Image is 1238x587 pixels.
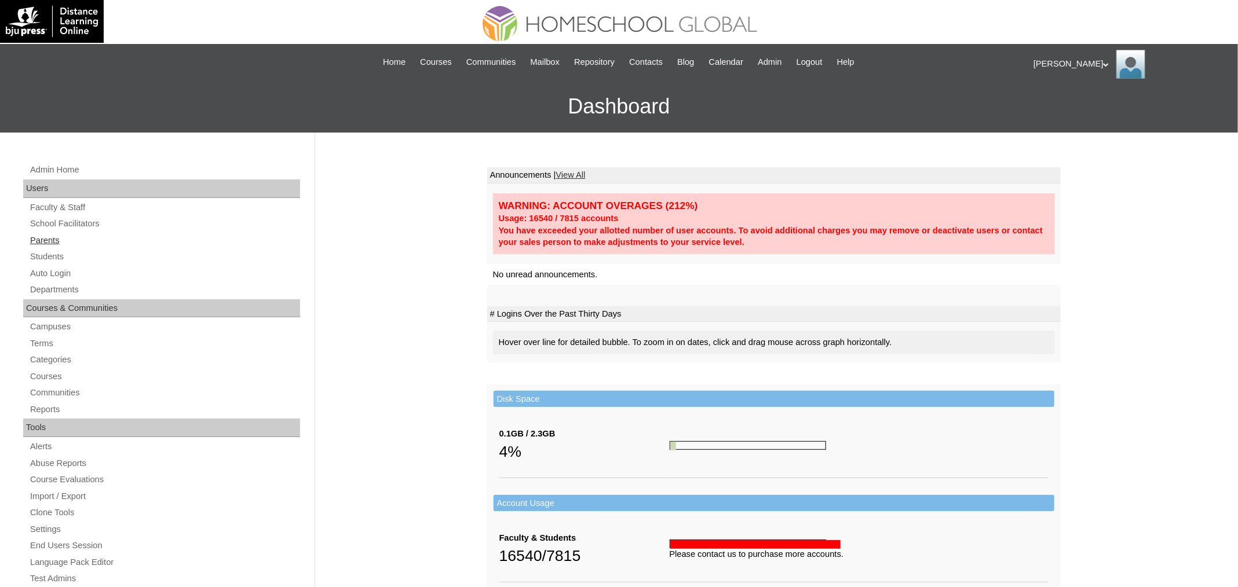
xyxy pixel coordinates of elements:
[29,505,300,520] a: Clone Tools
[791,56,828,69] a: Logout
[499,544,670,567] div: 16540/7815
[461,56,522,69] a: Communities
[671,56,700,69] a: Blog
[29,522,300,537] a: Settings
[494,391,1054,408] td: Disk Space
[837,56,854,69] span: Help
[29,386,300,400] a: Communities
[29,538,300,553] a: End Users Session
[29,439,300,454] a: Alerts
[487,264,1061,285] td: No unread announcements.
[29,353,300,367] a: Categories
[1116,50,1145,79] img: Ariane Ebuen
[29,456,300,471] a: Abuse Reports
[6,80,1232,133] h3: Dashboard
[29,571,300,586] a: Test Admins
[758,56,782,69] span: Admin
[499,428,670,440] div: 0.1GB / 2.3GB
[29,402,300,417] a: Reports
[29,320,300,334] a: Campuses
[677,56,694,69] span: Blog
[377,56,411,69] a: Home
[531,56,560,69] span: Mailbox
[703,56,749,69] a: Calendar
[494,495,1054,512] td: Account Usage
[487,306,1061,322] td: # Logins Over the Past Thirty Days
[499,214,619,223] strong: Usage: 16540 / 7815 accounts
[383,56,406,69] span: Home
[29,233,300,248] a: Parents
[493,331,1055,354] div: Hover over line for detailed bubble. To zoom in on dates, click and drag mouse across graph horiz...
[568,56,620,69] a: Repository
[23,299,300,318] div: Courses & Communities
[499,440,670,463] div: 4%
[29,472,300,487] a: Course Evaluations
[709,56,743,69] span: Calendar
[831,56,860,69] a: Help
[629,56,663,69] span: Contacts
[525,56,566,69] a: Mailbox
[623,56,669,69] a: Contacts
[29,489,300,504] a: Import / Export
[499,225,1049,248] div: You have exceeded your allotted number of user accounts. To avoid additional charges you may remo...
[29,555,300,570] a: Language Pack Editor
[29,250,300,264] a: Students
[29,217,300,231] a: School Facilitators
[29,336,300,351] a: Terms
[466,56,516,69] span: Communities
[556,170,585,179] a: View All
[23,179,300,198] div: Users
[499,532,670,544] div: Faculty & Students
[29,266,300,281] a: Auto Login
[797,56,823,69] span: Logout
[23,419,300,437] div: Tools
[487,167,1061,184] td: Announcements |
[420,56,452,69] span: Courses
[670,548,1049,560] div: Please contact us to purchase more accounts.
[6,6,98,37] img: logo-white.png
[29,369,300,384] a: Courses
[1034,50,1226,79] div: [PERSON_NAME]
[29,283,300,297] a: Departments
[414,56,458,69] a: Courses
[574,56,615,69] span: Repository
[752,56,788,69] a: Admin
[499,199,1049,212] div: WARNING: ACCOUNT OVERAGES (212%)
[29,200,300,215] a: Faculty & Staff
[29,163,300,177] a: Admin Home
